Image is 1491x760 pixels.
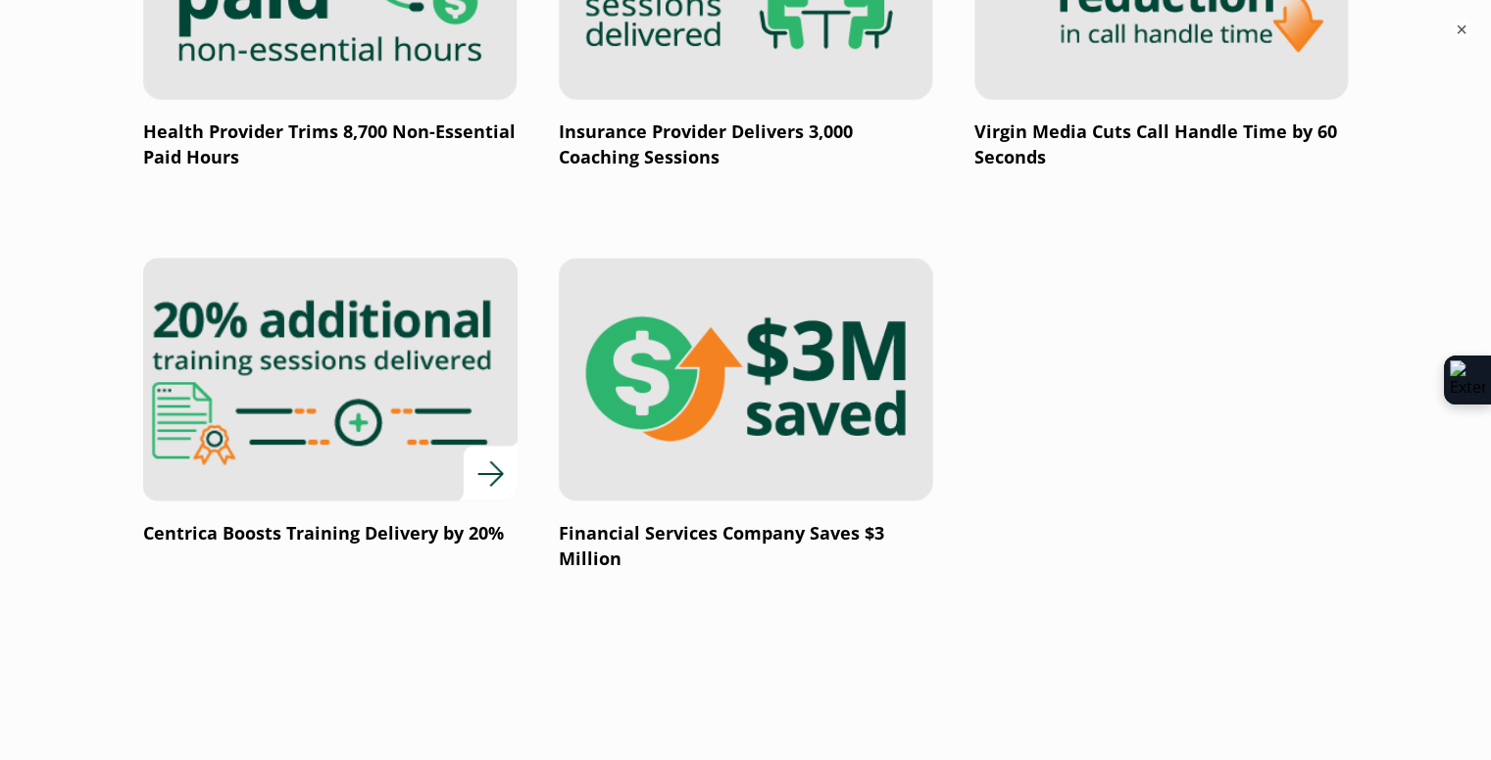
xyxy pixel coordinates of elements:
[559,119,933,170] p: Insurance Provider Delivers 3,000 Coaching Sessions
[559,258,933,571] a: Financial Services Company Saves $3 Million
[143,119,518,170] p: Health Provider Trims 8,700 Non-Essential Paid Hours
[1450,360,1485,400] img: Extension Icon
[143,520,518,546] p: Centrica Boosts Training Delivery by 20%
[559,520,933,571] p: Financial Services Company Saves $3 Million
[143,258,518,546] a: Centrica Boosts Training Delivery by 20%
[1452,20,1471,39] button: ×
[974,119,1349,170] p: Virgin Media Cuts Call Handle Time by 60 Seconds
